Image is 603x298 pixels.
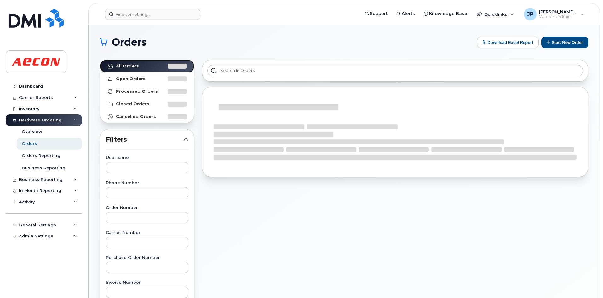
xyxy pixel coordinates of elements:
[100,98,194,110] a: Closed Orders
[106,156,188,160] label: Username
[106,231,188,235] label: Carrier Number
[207,65,583,76] input: Search in orders
[106,281,188,285] label: Invoice Number
[116,102,149,107] strong: Closed Orders
[100,73,194,85] a: Open Orders
[106,206,188,210] label: Order Number
[541,37,588,48] button: Start New Order
[100,110,194,123] a: Cancelled Orders
[106,135,183,144] span: Filters
[116,64,139,69] strong: All Orders
[106,181,188,185] label: Phone Number
[116,76,146,81] strong: Open Orders
[116,114,156,119] strong: Cancelled Orders
[100,85,194,98] a: Processed Orders
[116,89,158,94] strong: Processed Orders
[112,38,147,47] span: Orders
[100,60,194,73] a: All Orders
[106,256,188,260] label: Purchase Order Number
[477,37,539,48] button: Download Excel Report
